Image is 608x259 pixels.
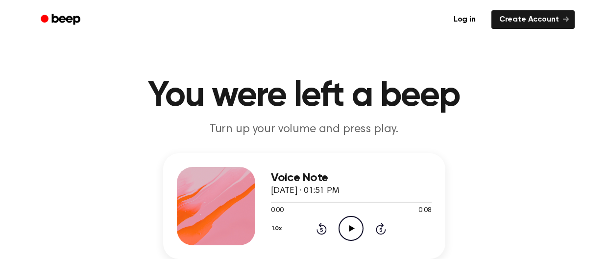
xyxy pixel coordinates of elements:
span: 0:08 [418,206,431,216]
p: Turn up your volume and press play. [116,121,492,138]
a: Beep [34,10,89,29]
span: 0:00 [271,206,284,216]
button: 1.0x [271,220,286,237]
span: [DATE] · 01:51 PM [271,187,340,195]
h3: Voice Note [271,171,432,185]
h1: You were left a beep [53,78,555,114]
a: Create Account [491,10,575,29]
a: Log in [444,8,486,31]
